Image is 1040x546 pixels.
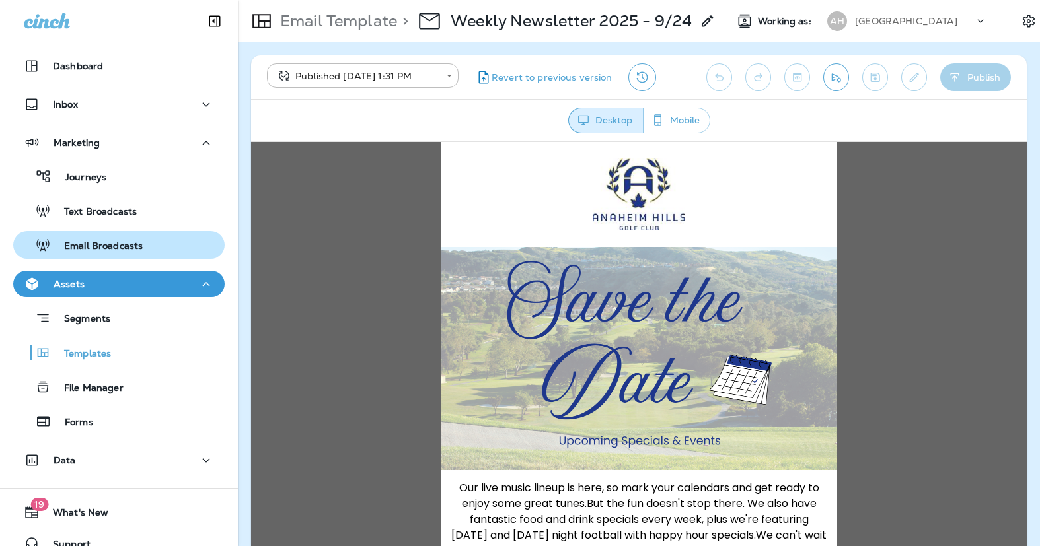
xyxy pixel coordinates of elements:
[51,382,124,395] p: File Manager
[13,304,225,332] button: Segments
[13,162,225,190] button: Journeys
[13,407,225,435] button: Forms
[827,11,847,31] div: AH
[53,99,78,110] p: Inbox
[40,507,108,523] span: What's New
[855,16,957,26] p: [GEOGRAPHIC_DATA]
[52,172,106,184] p: Journeys
[54,137,100,148] p: Marketing
[13,129,225,156] button: Marketing
[52,417,93,429] p: Forms
[53,61,103,71] p: Dashboard
[51,206,137,219] p: Text Broadcasts
[13,197,225,224] button: Text Broadcasts
[13,447,225,473] button: Data
[13,373,225,401] button: File Manager
[451,11,692,31] p: Weekly Newsletter 2025 - 9/24
[51,348,111,360] p: Templates
[276,69,437,83] div: Published [DATE] 1:31 PM
[346,386,576,417] span: We can't wait to see you soon!
[13,271,225,297] button: Assets
[190,105,586,328] img: Anaheim-Hills--Save-the-Date--Weekly-Newsletter---blog-1.png
[342,17,434,88] img: thumbnail_image002.jpg
[13,499,225,526] button: 19What's New
[275,11,397,31] p: Email Template
[13,339,225,366] button: Templates
[208,338,568,369] span: Our live music lineup is here, so mark your calendars and get ready to enjoy some great tunes.
[13,53,225,79] button: Dashboard
[492,71,613,84] span: Revert to previous version
[568,108,644,133] button: Desktop
[51,313,110,326] p: Segments
[823,63,849,91] button: Send test email
[51,240,143,253] p: Email Broadcasts
[643,108,710,133] button: Mobile
[200,354,566,401] span: But the fun doesn't stop there. We also have fantastic food and drink specials every week, plus w...
[397,11,408,31] p: >
[469,63,618,91] button: Revert to previous version
[54,279,85,289] p: Assets
[13,231,225,259] button: Email Broadcasts
[54,455,76,465] p: Data
[13,91,225,118] button: Inbox
[196,8,233,34] button: Collapse Sidebar
[758,16,814,27] span: Working as:
[628,63,656,91] button: View Changelog
[30,498,48,511] span: 19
